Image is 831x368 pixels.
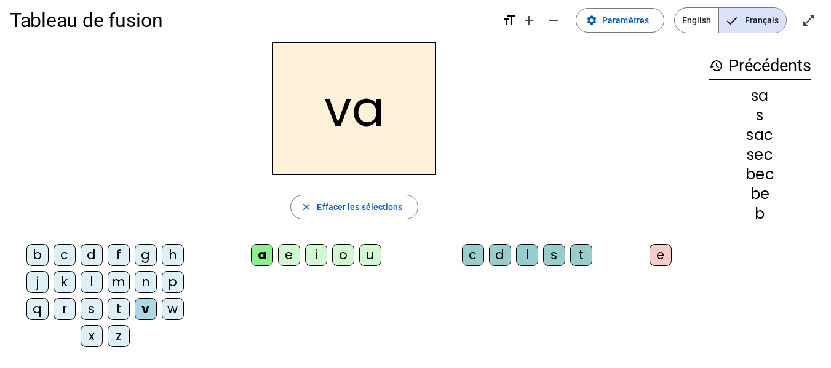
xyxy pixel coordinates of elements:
div: l [81,271,103,293]
div: c [54,244,76,266]
div: p [162,271,184,293]
div: be [709,187,811,202]
div: j [26,271,49,293]
button: Entrer en plein écran [797,8,821,33]
mat-icon: format_size [502,13,517,28]
mat-icon: open_in_full [801,13,816,28]
div: d [489,244,511,266]
div: o [332,244,354,266]
div: g [135,244,157,266]
div: a [251,244,273,266]
button: Paramètres [576,8,664,33]
div: e [650,244,672,266]
div: v [135,298,157,320]
div: e [278,244,300,266]
span: English [675,8,718,33]
div: s [709,108,811,123]
div: sa [709,88,811,103]
div: bec [709,167,811,182]
div: t [570,244,592,266]
span: Français [719,8,786,33]
div: x [81,325,103,347]
div: k [54,271,76,293]
div: s [81,298,103,320]
button: Effacer les sélections [290,195,418,219]
div: t [108,298,130,320]
mat-icon: add [522,13,536,28]
div: i [305,244,327,266]
div: z [108,325,130,347]
div: sec [709,147,811,162]
div: f [108,244,130,266]
div: d [81,244,103,266]
div: u [359,244,381,266]
div: m [108,271,130,293]
mat-icon: settings [586,15,597,26]
button: Diminuer la taille de la police [541,8,566,33]
div: s [543,244,565,266]
span: Paramètres [602,13,649,28]
span: Effacer les sélections [317,200,402,214]
h3: Précédents [709,52,811,80]
mat-icon: history [709,58,723,73]
div: l [516,244,538,266]
mat-button-toggle-group: Language selection [674,7,787,33]
div: b [709,206,811,221]
mat-icon: remove [546,13,561,28]
div: r [54,298,76,320]
div: w [162,298,184,320]
h2: va [272,42,436,175]
h1: Tableau de fusion [10,1,492,40]
div: b [26,244,49,266]
div: sac [709,128,811,143]
div: c [462,244,484,266]
div: n [135,271,157,293]
div: q [26,298,49,320]
button: Augmenter la taille de la police [517,8,541,33]
mat-icon: close [301,202,312,213]
div: h [162,244,184,266]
